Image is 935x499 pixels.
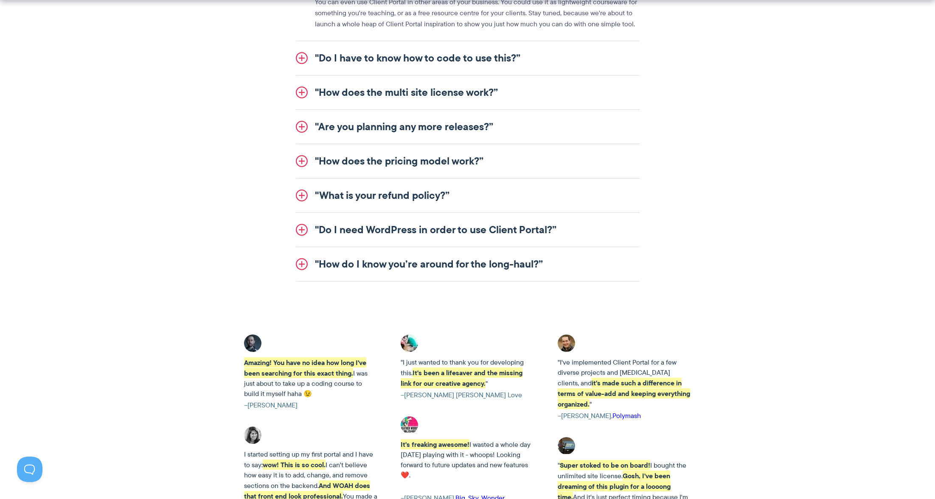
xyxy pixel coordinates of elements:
iframe: Toggle Customer Support [17,457,42,482]
a: "Are you planning any more releases?” [296,110,640,144]
a: "Do I need WordPress in order to use Client Portal?” [296,213,640,247]
strong: it's made such a difference in terms of value-add and keeping everything organized. [558,378,690,409]
p: I was just about to take up a coding course to build it myself haha 😉 [244,357,377,399]
strong: Super stoked to be on board! [560,460,650,470]
a: "How does the pricing model work?” [296,144,640,178]
p: "I just wanted to thank you for developing this. " [401,357,534,389]
strong: It's been a lifesaver and the missing link for our creative agency. [401,368,522,388]
strong: wow! This is so cool. [263,460,326,470]
img: Client Portal testimonial - Adrian C [244,335,261,352]
a: "How does the multi site license work?” [296,75,640,109]
strong: Amazing! You have no idea how long I've been searching for this exact thing. [244,357,366,378]
a: "What is your refund policy?” [296,178,640,212]
a: Polymash [612,411,641,421]
cite: –[PERSON_NAME] [244,400,377,410]
p: "I've implemented Client Portal for a few diverse projects and [MEDICAL_DATA] clients, and " [558,357,691,410]
strong: It's freaking awesome! [401,439,469,449]
a: "Do I have to know how to code to use this?” [296,41,640,75]
img: Heather Woods Client Portal testimonial [401,416,418,434]
cite: –[PERSON_NAME] [PERSON_NAME] Love [401,390,534,400]
img: Client Portal testimonial [244,427,261,444]
a: "How do I know you’re around for the long-haul?” [296,247,640,281]
cite: –[PERSON_NAME], [558,411,691,421]
p: I wasted a whole day [DATE] playing with it - whoops! Looking forward to future updates and new f... [401,439,534,480]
